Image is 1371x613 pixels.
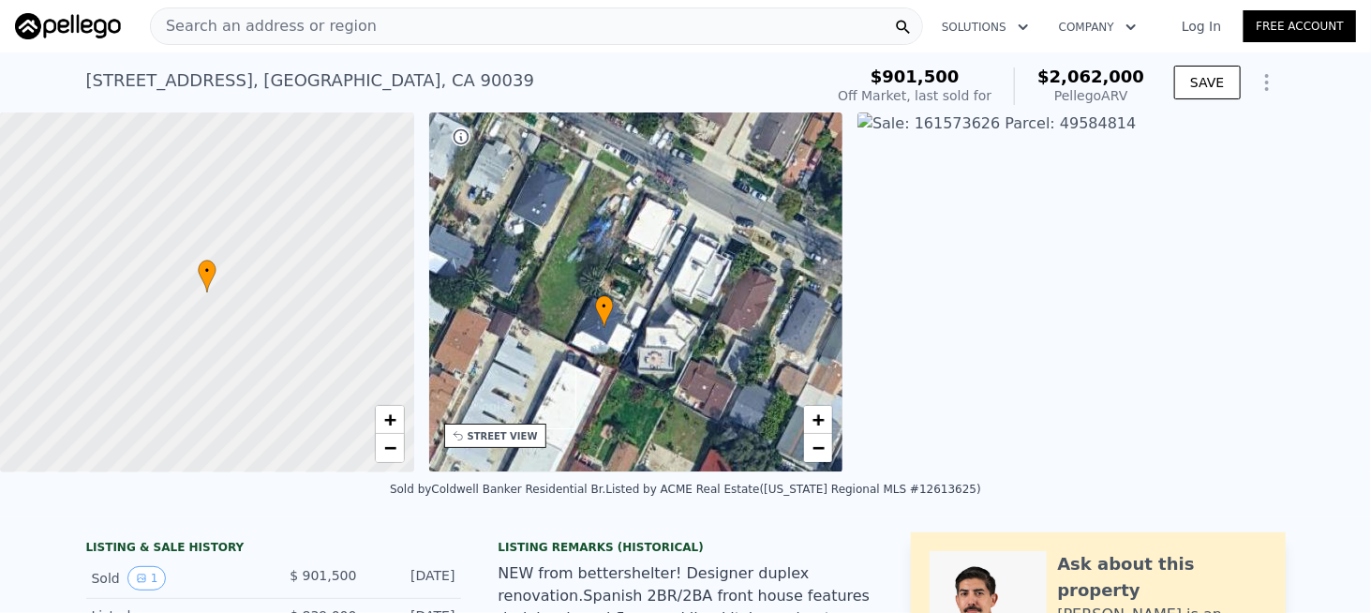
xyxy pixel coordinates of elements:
[927,10,1044,44] button: Solutions
[468,429,538,443] div: STREET VIEW
[804,406,832,434] a: Zoom in
[383,436,395,459] span: −
[1159,17,1244,36] a: Log In
[1044,10,1152,44] button: Company
[198,260,216,292] div: •
[127,566,167,591] button: View historical data
[198,262,216,279] span: •
[871,67,960,86] span: $901,500
[86,67,535,94] div: [STREET_ADDRESS] , [GEOGRAPHIC_DATA] , CA 90039
[15,13,121,39] img: Pellego
[86,540,461,559] div: LISTING & SALE HISTORY
[390,483,605,496] div: Sold by Coldwell Banker Residential Br .
[1244,10,1356,42] a: Free Account
[376,406,404,434] a: Zoom in
[838,86,991,105] div: Off Market, last sold for
[1174,66,1240,99] button: SAVE
[383,408,395,431] span: +
[804,434,832,462] a: Zoom out
[151,15,377,37] span: Search an address or region
[372,566,455,591] div: [DATE]
[1058,551,1267,604] div: Ask about this property
[812,436,825,459] span: −
[595,295,614,328] div: •
[499,540,873,555] div: Listing Remarks (Historical)
[1037,67,1144,86] span: $2,062,000
[1248,64,1286,101] button: Show Options
[92,566,259,591] div: Sold
[290,568,356,583] span: $ 901,500
[812,408,825,431] span: +
[376,434,404,462] a: Zoom out
[606,483,981,496] div: Listed by ACME Real Estate ([US_STATE] Regional MLS #12613625)
[1037,86,1144,105] div: Pellego ARV
[595,298,614,315] span: •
